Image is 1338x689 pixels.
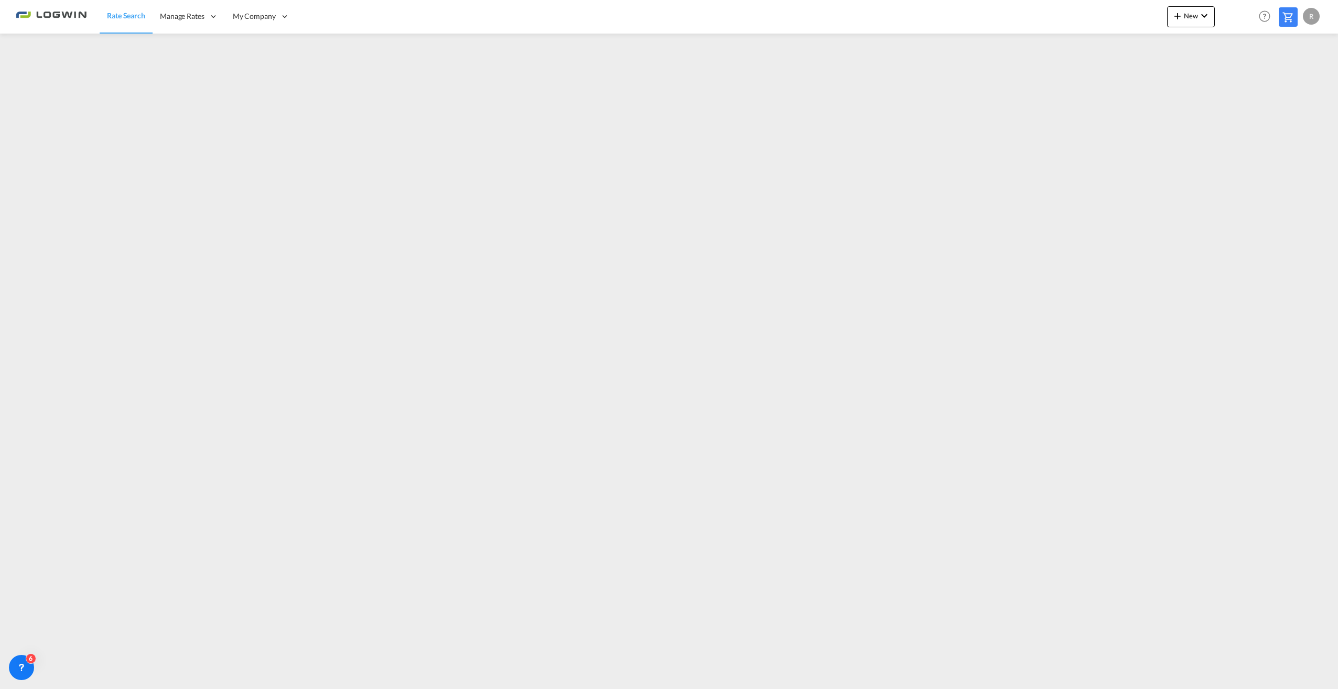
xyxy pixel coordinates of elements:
[160,11,204,21] span: Manage Rates
[1303,8,1320,25] div: R
[107,11,145,20] span: Rate Search
[1256,7,1279,26] div: Help
[1171,12,1211,20] span: New
[1167,6,1215,27] button: icon-plus 400-fgNewicon-chevron-down
[1198,9,1211,22] md-icon: icon-chevron-down
[1171,9,1184,22] md-icon: icon-plus 400-fg
[16,5,87,28] img: 2761ae10d95411efa20a1f5e0282d2d7.png
[1256,7,1274,25] span: Help
[233,11,276,21] span: My Company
